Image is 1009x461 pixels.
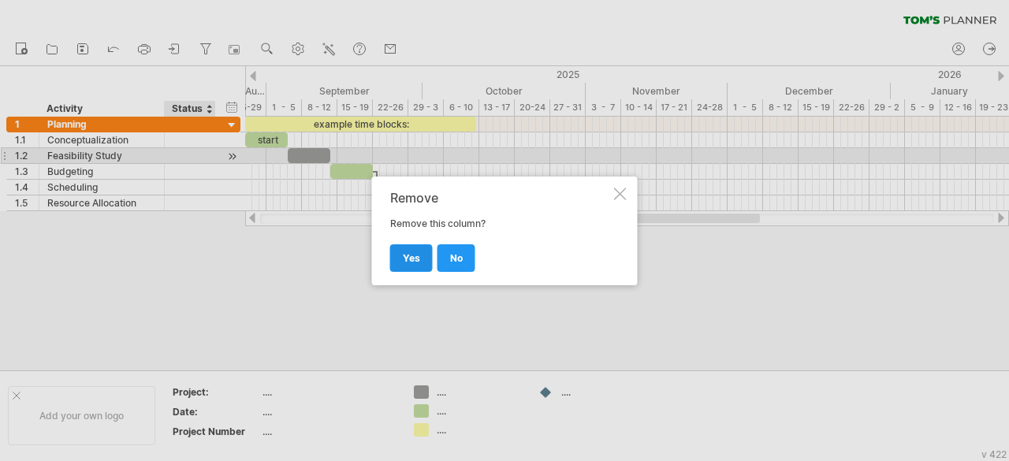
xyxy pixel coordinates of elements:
div: Remove [390,191,611,205]
a: no [437,244,475,272]
span: yes [403,252,420,264]
span: no [450,252,463,264]
div: Remove this column? [390,191,611,271]
a: yes [390,244,433,272]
